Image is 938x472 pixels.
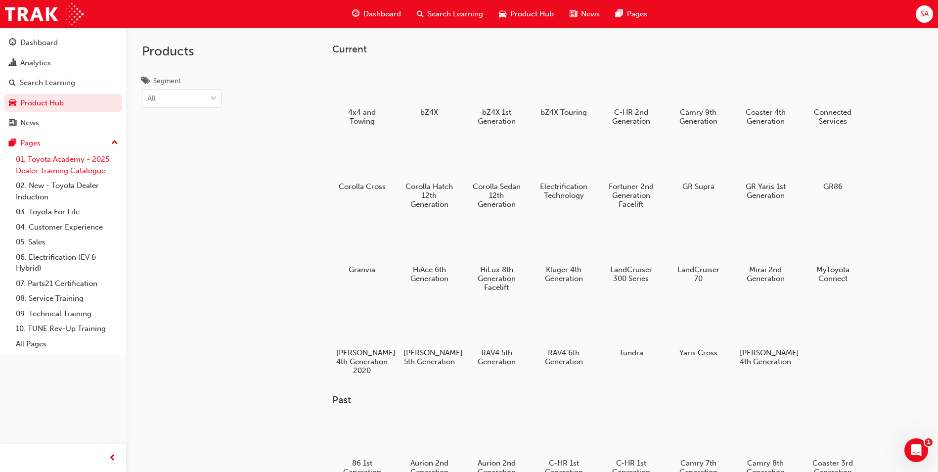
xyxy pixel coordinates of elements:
[672,265,724,283] h5: LandCruiser 70
[669,137,728,194] a: GR Supra
[336,108,388,126] h5: 4x4 and Towing
[336,348,388,375] h5: [PERSON_NAME] 4th Generation 2020
[142,44,222,59] h2: Products
[332,137,392,194] a: Corolla Cross
[4,134,122,152] button: Pages
[672,108,724,126] h5: Camry 9th Generation
[9,59,16,68] span: chart-icon
[601,303,661,361] a: Tundra
[403,348,455,366] h5: [PERSON_NAME] 5th Generation
[672,182,724,191] h5: GR Supra
[12,178,122,204] a: 02. New - Toyota Dealer Induction
[467,303,526,370] a: RAV4 5th Generation
[4,54,122,72] a: Analytics
[9,139,16,148] span: pages-icon
[400,63,459,120] a: bZ4X
[736,303,795,370] a: [PERSON_NAME] 4th Generation
[9,79,16,88] span: search-icon
[332,394,894,406] h3: Past
[111,137,118,149] span: up-icon
[409,4,491,24] a: search-iconSearch Learning
[920,8,929,20] span: SA
[467,137,526,212] a: Corolla Sedan 12th Generation
[562,4,608,24] a: news-iconNews
[4,32,122,134] button: DashboardAnalyticsSearch LearningProduct HubNews
[417,8,424,20] span: search-icon
[352,8,359,20] span: guage-icon
[9,99,16,108] span: car-icon
[4,94,122,112] a: Product Hub
[332,63,392,129] a: 4x4 and Towing
[616,8,623,20] span: pages-icon
[400,303,459,370] a: [PERSON_NAME] 5th Generation
[332,44,894,55] h3: Current
[147,93,156,104] div: All
[363,8,401,20] span: Dashboard
[4,34,122,52] a: Dashboard
[20,57,51,69] div: Analytics
[9,39,16,47] span: guage-icon
[491,4,562,24] a: car-iconProduct Hub
[109,452,116,465] span: prev-icon
[210,93,217,105] span: down-icon
[344,4,409,24] a: guage-iconDashboard
[601,63,661,129] a: C-HR 2nd Generation
[736,137,795,203] a: GR Yaris 1st Generation
[332,303,392,378] a: [PERSON_NAME] 4th Generation 2020
[904,438,928,462] iframe: Intercom live chat
[740,182,792,200] h5: GR Yaris 1st Generation
[740,108,792,126] h5: Coaster 4th Generation
[605,265,657,283] h5: LandCruiser 300 Series
[538,348,590,366] h5: RAV4 6th Generation
[916,5,933,23] button: SA
[803,63,862,129] a: Connected Services
[332,220,392,278] a: Granvia
[12,291,122,306] a: 08. Service Training
[803,137,862,194] a: GR86
[608,4,655,24] a: pages-iconPages
[12,306,122,322] a: 09. Technical Training
[428,8,483,20] span: Search Learning
[5,3,84,25] img: Trak
[400,137,459,212] a: Corolla Hatch 12th Generation
[672,348,724,357] h5: Yaris Cross
[807,108,859,126] h5: Connected Services
[20,117,39,129] div: News
[627,8,647,20] span: Pages
[20,77,75,89] div: Search Learning
[570,8,577,20] span: news-icon
[12,220,122,235] a: 04. Customer Experience
[803,220,862,286] a: MyToyota Connect
[142,77,149,86] span: tags-icon
[736,63,795,129] a: Coaster 4th Generation
[12,152,122,178] a: 01. Toyota Academy - 2025 Dealer Training Catalogue
[538,265,590,283] h5: Kluger 4th Generation
[403,265,455,283] h5: HiAce 6th Generation
[403,182,455,209] h5: Corolla Hatch 12th Generation
[601,220,661,286] a: LandCruiser 300 Series
[534,137,593,203] a: Electrification Technology
[669,303,728,361] a: Yaris Cross
[740,348,792,366] h5: [PERSON_NAME] 4th Generation
[605,108,657,126] h5: C-HR 2nd Generation
[12,235,122,250] a: 05. Sales
[467,63,526,129] a: bZ4X 1st Generation
[807,265,859,283] h5: MyToyota Connect
[336,265,388,274] h5: Granvia
[400,220,459,286] a: HiAce 6th Generation
[581,8,600,20] span: News
[12,250,122,276] a: 06. Electrification (EV & Hybrid)
[669,63,728,129] a: Camry 9th Generation
[12,276,122,291] a: 07. Parts21 Certification
[807,182,859,191] h5: GR86
[740,265,792,283] h5: Mirai 2nd Generation
[534,63,593,120] a: bZ4X Touring
[336,182,388,191] h5: Corolla Cross
[499,8,506,20] span: car-icon
[736,220,795,286] a: Mirai 2nd Generation
[467,220,526,295] a: HiLux 8th Generation Facelift
[471,348,523,366] h5: RAV4 5th Generation
[12,321,122,336] a: 10. TUNE Rev-Up Training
